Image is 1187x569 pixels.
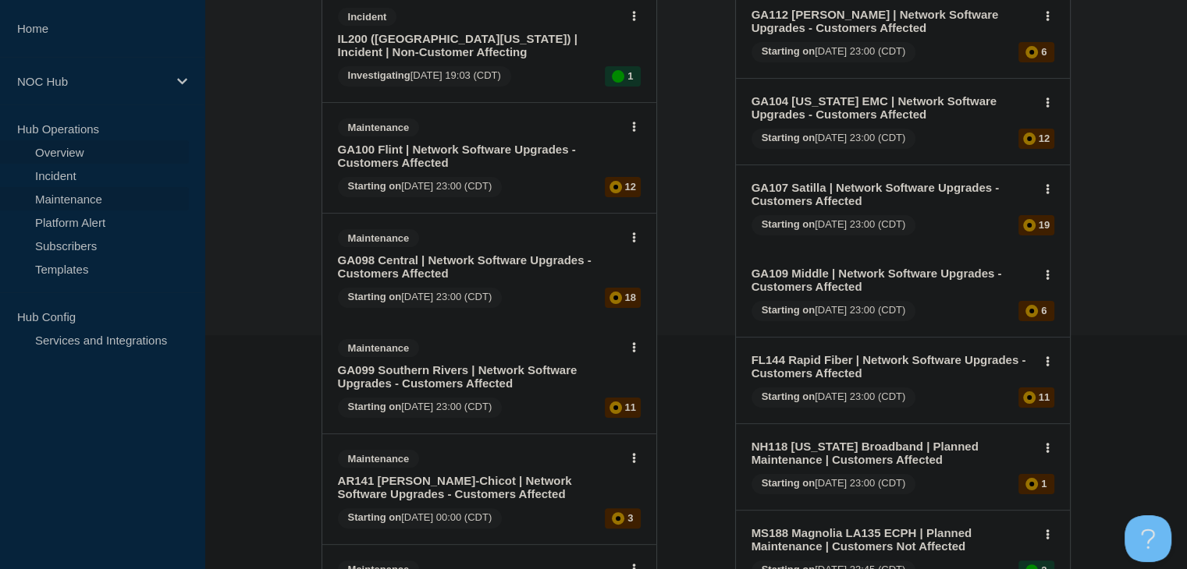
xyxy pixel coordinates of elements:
[1039,133,1050,144] p: 12
[627,70,633,82] p: 1
[338,32,620,58] a: IL200 ([GEOGRAPHIC_DATA][US_STATE]) | Incident | Non-Customer Affecting
[1041,478,1047,489] p: 1
[612,70,624,83] div: up
[625,292,636,303] p: 18
[338,474,620,500] a: AR141 [PERSON_NAME]-Chicot | Network Software Upgrades - Customers Affected
[612,512,624,525] div: affected
[752,181,1033,207] a: GA107 Satilla | Network Software Upgrades - Customers Affected
[338,8,397,26] span: Incident
[338,143,620,169] a: GA100 Flint | Network Software Upgrades - Customers Affected
[348,291,402,302] span: Starting on
[1041,305,1047,316] p: 6
[627,512,633,524] p: 3
[338,339,420,357] span: Maintenance
[338,450,420,468] span: Maintenance
[625,181,636,193] p: 12
[762,477,816,489] span: Starting on
[625,401,636,413] p: 11
[338,288,503,308] span: [DATE] 23:00 (CDT)
[762,45,816,57] span: Starting on
[609,292,622,304] div: affected
[752,42,916,62] span: [DATE] 23:00 (CDT)
[1025,305,1038,317] div: affected
[17,75,167,88] p: NOC Hub
[1039,391,1050,403] p: 11
[752,267,1033,293] a: GA109 Middle | Network Software Upgrades - Customers Affected
[609,181,622,193] div: affected
[609,401,622,414] div: affected
[752,301,916,321] span: [DATE] 23:00 (CDT)
[762,218,816,230] span: Starting on
[752,8,1033,34] a: GA112 [PERSON_NAME] | Network Software Upgrades - Customers Affected
[338,363,620,390] a: GA099 Southern Rivers | Network Software Upgrades - Customers Affected
[338,66,511,87] span: [DATE] 19:03 (CDT)
[348,180,402,192] span: Starting on
[1041,46,1047,58] p: 6
[1125,515,1171,562] iframe: Help Scout Beacon - Open
[348,511,402,523] span: Starting on
[752,215,916,235] span: [DATE] 23:00 (CDT)
[752,474,916,494] span: [DATE] 23:00 (CDT)
[338,229,420,247] span: Maintenance
[762,304,816,316] span: Starting on
[338,508,503,528] span: [DATE] 00:00 (CDT)
[1023,391,1036,404] div: affected
[348,69,410,81] span: Investigating
[762,132,816,143] span: Starting on
[1039,219,1050,231] p: 19
[338,253,620,280] a: GA098 Central | Network Software Upgrades - Customers Affected
[1025,478,1038,490] div: affected
[752,94,1033,121] a: GA104 [US_STATE] EMC | Network Software Upgrades - Customers Affected
[338,177,503,197] span: [DATE] 23:00 (CDT)
[752,440,1033,466] a: NH118 [US_STATE] Broadband | Planned Maintenance | Customers Affected
[752,353,1033,380] a: FL144 Rapid Fiber | Network Software Upgrades - Customers Affected
[348,401,402,412] span: Starting on
[762,391,816,402] span: Starting on
[1023,133,1036,145] div: affected
[752,387,916,408] span: [DATE] 23:00 (CDT)
[338,118,420,136] span: Maintenance
[1023,219,1036,231] div: affected
[1025,46,1038,58] div: affected
[752,526,1033,553] a: MS188 Magnolia LA135 ECPH | Planned Maintenance | Customers Not Affected
[752,129,916,149] span: [DATE] 23:00 (CDT)
[338,398,503,418] span: [DATE] 23:00 (CDT)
